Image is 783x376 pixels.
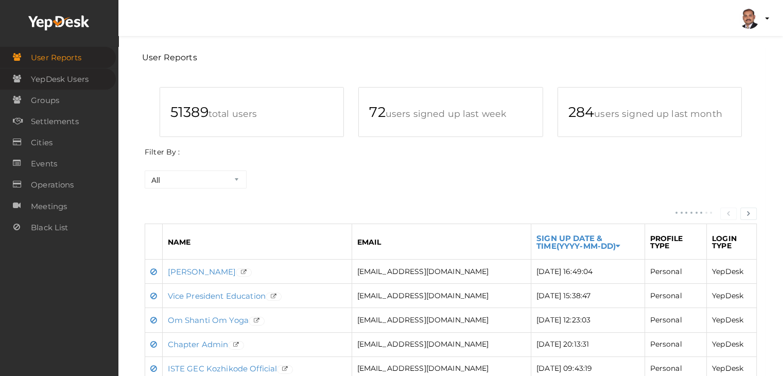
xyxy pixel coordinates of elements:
span: Groups [31,90,59,111]
td: [DATE] 20:13:31 [531,332,645,356]
span: User Reports [31,47,81,68]
a: Vice President Education [168,291,266,301]
td: Personal [645,260,707,284]
small: users signed up last week [386,108,507,119]
a: Chapter Admin [168,339,229,349]
td: [EMAIL_ADDRESS][DOMAIN_NAME] [352,260,531,284]
span: YepDesk Users [31,69,89,90]
td: Personal [645,284,707,308]
td: [EMAIL_ADDRESS][DOMAIN_NAME] [352,284,531,308]
span: Cities [31,132,53,153]
td: [EMAIL_ADDRESS][DOMAIN_NAME] [352,308,531,332]
td: YepDesk [707,308,757,332]
td: YepDesk [707,332,757,356]
a: [PERSON_NAME] [168,267,236,277]
h3: 284 [568,103,731,121]
a: Sign Up Date & Time(YYYY-MM-DD) [536,233,620,251]
td: Personal [645,308,707,332]
a: Om Shanti Om Yoga [168,315,249,325]
td: Personal [645,332,707,356]
div: User Reports [142,52,759,64]
span: Events [31,153,57,174]
span: Settlements [31,111,79,132]
small: users signed up last month [594,108,722,119]
span: Meetings [31,196,67,217]
th: Profile Type [645,224,707,259]
td: [DATE] 12:23:03 [531,308,645,332]
td: YepDesk [707,284,757,308]
h3: 51389 [170,103,333,121]
th: Login Type [707,224,757,259]
a: Next Column [740,208,757,220]
th: Name [162,224,352,259]
h3: 72 [369,103,532,121]
th: Email [352,224,531,259]
img: EPD85FQV_small.jpeg [739,8,759,29]
a: ISTE GEC Kozhikode Official [168,364,277,373]
td: [EMAIL_ADDRESS][DOMAIN_NAME] [352,332,531,356]
td: YepDesk [707,260,757,284]
small: total users [208,108,257,119]
span: Black List [31,217,68,238]
td: [DATE] 16:49:04 [531,260,645,284]
label: Filter By : [145,147,180,157]
td: [DATE] 15:38:47 [531,284,645,308]
span: Operations [31,175,74,195]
